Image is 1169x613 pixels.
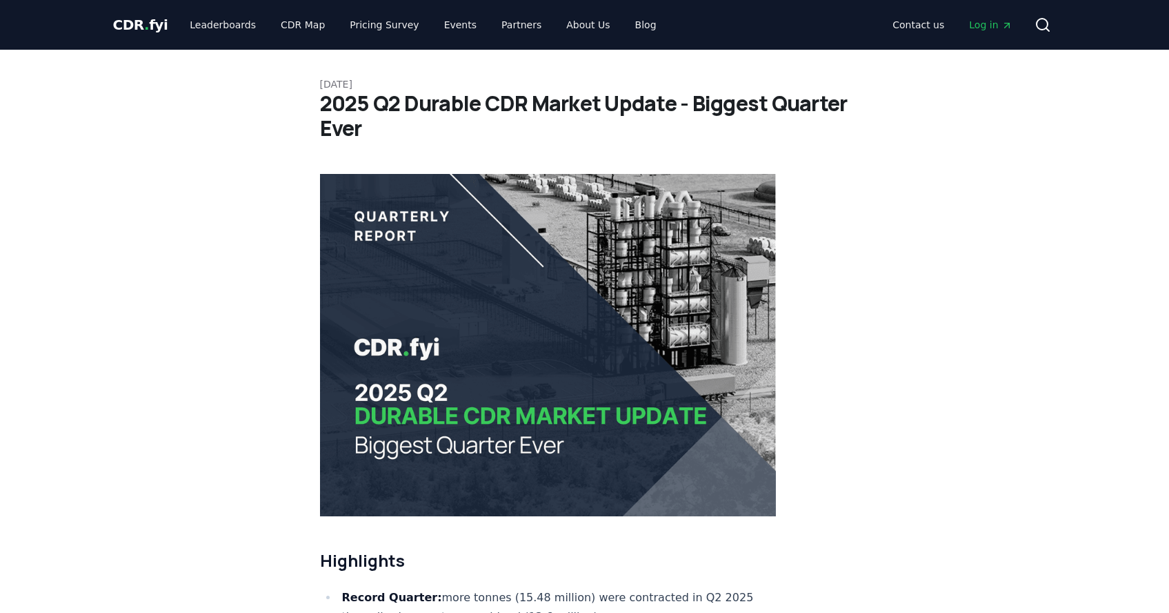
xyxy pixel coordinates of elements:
[270,12,336,37] a: CDR Map
[342,591,442,604] strong: Record Quarter:
[555,12,621,37] a: About Us
[179,12,267,37] a: Leaderboards
[624,12,668,37] a: Blog
[490,12,552,37] a: Partners
[339,12,430,37] a: Pricing Survey
[881,12,1023,37] nav: Main
[433,12,488,37] a: Events
[958,12,1023,37] a: Log in
[969,18,1012,32] span: Log in
[144,17,149,33] span: .
[320,549,777,572] h2: Highlights
[320,174,777,516] img: blog post image
[179,12,667,37] nav: Main
[320,91,850,141] h1: 2025 Q2 Durable CDR Market Update - Biggest Quarter Ever
[113,15,168,35] a: CDR.fyi
[320,77,850,91] p: [DATE]
[113,17,168,33] span: CDR fyi
[881,12,955,37] a: Contact us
